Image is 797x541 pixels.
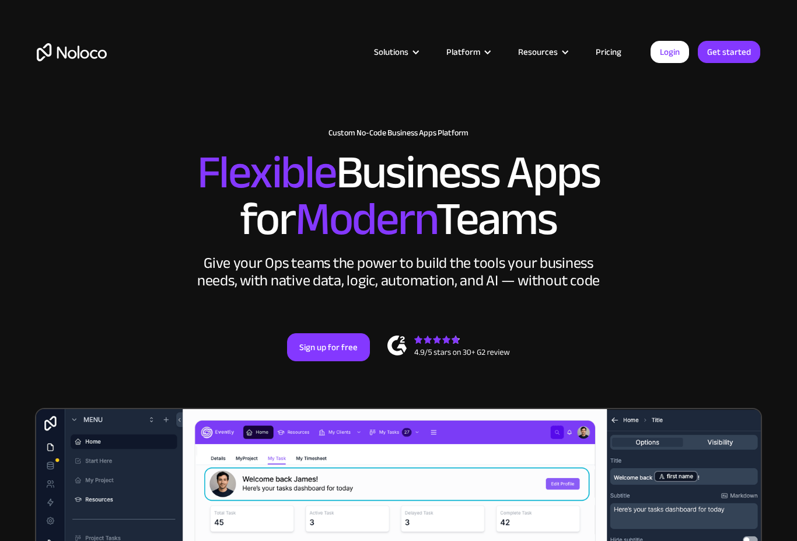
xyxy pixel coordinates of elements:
div: Platform [446,44,480,60]
span: Flexible [197,129,336,216]
div: Solutions [374,44,408,60]
h2: Business Apps for Teams [37,149,760,243]
a: Pricing [581,44,636,60]
span: Modern [295,176,436,263]
div: Solutions [359,44,432,60]
a: Login [651,41,689,63]
h1: Custom No-Code Business Apps Platform [37,128,760,138]
div: Resources [504,44,581,60]
div: Resources [518,44,558,60]
a: Get started [698,41,760,63]
div: Give your Ops teams the power to build the tools your business needs, with native data, logic, au... [194,254,603,289]
a: Sign up for free [287,333,370,361]
a: home [37,43,107,61]
div: Platform [432,44,504,60]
